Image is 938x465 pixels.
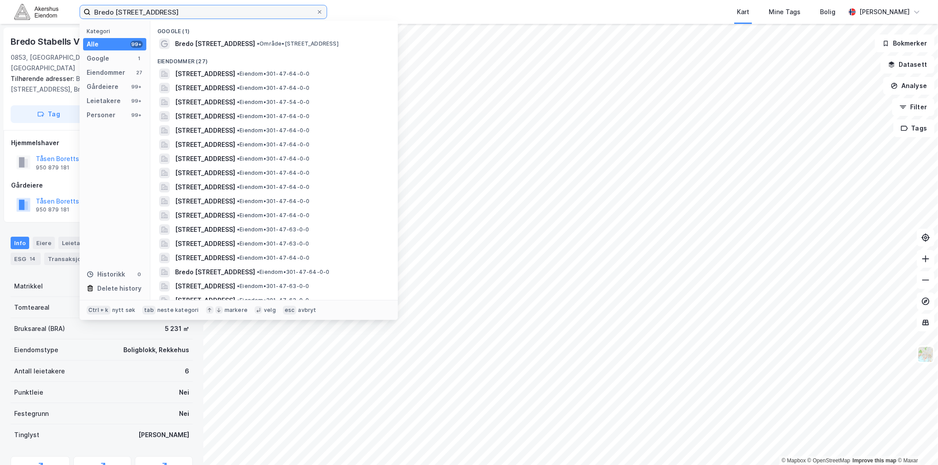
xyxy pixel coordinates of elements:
span: Eiendom • 301-47-64-0-0 [237,212,309,219]
span: [STREET_ADDRESS] [175,238,235,249]
span: • [237,155,240,162]
div: Historikk [87,269,125,280]
span: • [237,198,240,204]
div: Matrikkel [14,281,43,292]
span: Eiendom • 301-47-63-0-0 [237,226,309,233]
span: • [237,226,240,233]
span: Eiendom • 301-47-64-0-0 [237,70,309,77]
span: [STREET_ADDRESS] [175,154,235,164]
div: 99+ [130,97,143,104]
span: Eiendom • 301-47-64-0-0 [237,184,309,191]
a: Mapbox [782,457,806,464]
div: Nei [179,387,189,398]
div: tab [142,306,156,315]
span: Eiendom • 301-47-64-0-0 [257,269,329,276]
span: Eiendom • 301-47-64-0-0 [237,254,309,261]
span: [STREET_ADDRESS] [175,182,235,192]
span: [STREET_ADDRESS] [175,139,235,150]
div: Ctrl + k [87,306,111,315]
div: Bredo Stabells Vei [STREET_ADDRESS], Bredo Stabells Vei 7a [11,73,186,95]
div: Eiendommer (27) [150,51,398,67]
img: Z [917,346,934,363]
span: • [257,40,259,47]
div: Leietakere [87,96,121,106]
div: 0853, [GEOGRAPHIC_DATA], [GEOGRAPHIC_DATA] [11,52,126,73]
button: Analyse [883,77,934,95]
div: 950 879 181 [36,164,69,171]
button: Tags [893,119,934,137]
div: 99+ [130,111,143,119]
span: Eiendom • 301-47-64-0-0 [237,141,309,148]
input: Søk på adresse, matrikkel, gårdeiere, leietakere eller personer [91,5,316,19]
span: [STREET_ADDRESS] [175,196,235,207]
div: Gårdeiere [11,180,192,191]
span: • [237,85,240,91]
span: [STREET_ADDRESS] [175,97,235,108]
div: Transaksjoner [44,253,105,265]
div: Boligblokk, Rekkehus [123,345,189,355]
span: [STREET_ADDRESS] [175,125,235,136]
span: • [237,184,240,190]
div: Bruksareal (BRA) [14,323,65,334]
button: Filter [892,98,934,116]
div: 99+ [130,83,143,90]
span: Eiendom • 301-47-64-0-0 [237,155,309,162]
span: [STREET_ADDRESS] [175,281,235,292]
a: OpenStreetMap [808,457,850,464]
span: Bredo [STREET_ADDRESS] [175,38,255,49]
div: 1 [136,55,143,62]
div: esc [283,306,297,315]
span: Område • [STREET_ADDRESS] [257,40,339,47]
div: Bredo Stabells Vei 17a [11,35,105,49]
span: Eiendom • 301-47-64-0-0 [237,169,309,177]
div: Eiendomstype [14,345,58,355]
div: ESG [11,253,41,265]
div: Google (1) [150,21,398,37]
span: • [237,141,240,148]
div: Tomteareal [14,302,50,313]
div: 6 [185,366,189,377]
div: neste kategori [157,307,199,314]
div: Hjemmelshaver [11,138,192,148]
div: Nei [179,408,189,419]
div: 27 [136,69,143,76]
div: nytt søk [112,307,136,314]
span: [STREET_ADDRESS] [175,111,235,122]
div: Kategori [87,28,146,35]
span: • [257,269,259,275]
span: Eiendom • 301-47-64-0-0 [237,127,309,134]
button: Tag [11,105,87,123]
div: Info [11,237,29,249]
span: • [237,70,240,77]
span: • [237,169,240,176]
div: Bolig [820,7,835,17]
span: [STREET_ADDRESS] [175,69,235,79]
span: Eiendom • 301-47-64-0-0 [237,85,309,92]
span: Eiendom • 301-47-63-0-0 [237,240,309,247]
span: • [237,99,240,105]
div: Eiere [33,237,55,249]
iframe: Chat Widget [894,423,938,465]
div: Leietakere [58,237,107,249]
img: akershus-eiendom-logo.9091f326c980b4bce74ccdd9f866810c.svg [14,4,58,19]
div: Eiendommer [87,67,125,78]
span: • [237,297,240,304]
span: • [237,240,240,247]
div: Kontrollprogram for chat [894,423,938,465]
div: Mine Tags [769,7,801,17]
div: Festegrunn [14,408,49,419]
a: Improve this map [853,457,896,464]
div: 5 231 ㎡ [165,323,189,334]
div: 14 [28,254,37,263]
span: [STREET_ADDRESS] [175,295,235,306]
div: velg [264,307,276,314]
div: Google [87,53,109,64]
span: • [237,113,240,119]
span: Bredo [STREET_ADDRESS] [175,267,255,277]
div: Personer [87,110,115,120]
button: Datasett [881,56,934,73]
span: [STREET_ADDRESS] [175,83,235,93]
div: markere [225,307,248,314]
div: Kart [737,7,749,17]
div: 950 879 181 [36,206,69,213]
